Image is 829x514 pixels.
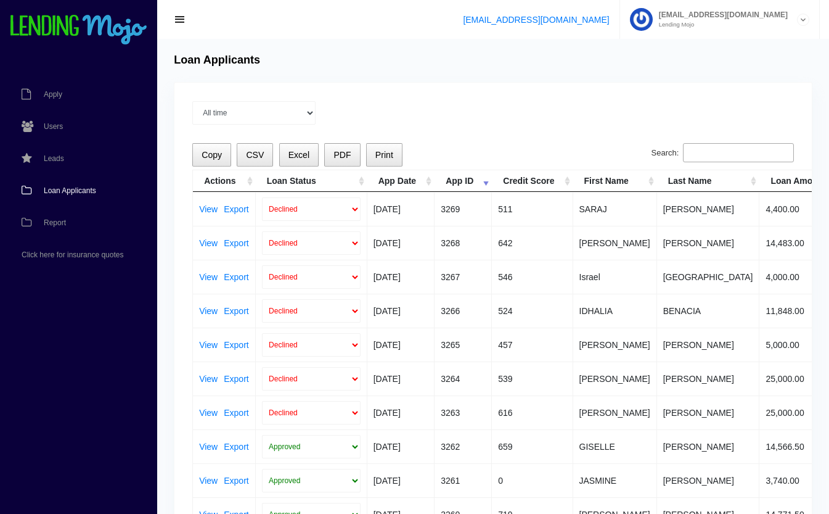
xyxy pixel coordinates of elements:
td: 524 [492,294,573,328]
label: Search: [651,143,794,163]
input: Search: [683,143,794,163]
th: App ID: activate to sort column ascending [435,170,492,192]
span: Copy [202,150,222,160]
span: Loan Applicants [44,187,96,194]
a: View [199,375,218,383]
td: 3262 [435,429,492,463]
button: PDF [324,143,360,167]
img: logo-small.png [9,15,148,46]
td: [DATE] [367,294,435,328]
a: [EMAIL_ADDRESS][DOMAIN_NAME] [463,15,609,25]
td: 0 [492,463,573,497]
td: 3264 [435,362,492,396]
a: Export [224,205,248,213]
td: 3268 [435,226,492,260]
a: View [199,307,218,315]
td: GISELLE [573,429,657,463]
th: App Date: activate to sort column ascending [367,170,435,192]
span: Click here for insurance quotes [22,251,123,259]
td: [PERSON_NAME] [657,226,760,260]
span: Apply [44,91,62,98]
td: [PERSON_NAME] [657,429,760,463]
td: [DATE] [367,362,435,396]
td: [DATE] [367,463,435,497]
td: 642 [492,226,573,260]
a: View [199,442,218,451]
th: Actions: activate to sort column ascending [193,170,256,192]
td: [PERSON_NAME] [573,226,657,260]
td: [GEOGRAPHIC_DATA] [657,260,760,294]
span: Excel [288,150,309,160]
a: View [199,205,218,213]
td: [PERSON_NAME] [657,396,760,429]
th: Credit Score: activate to sort column ascending [492,170,573,192]
td: 3265 [435,328,492,362]
td: 3266 [435,294,492,328]
td: 3269 [435,192,492,226]
a: Export [224,476,248,485]
span: Users [44,123,63,130]
td: 3261 [435,463,492,497]
td: [DATE] [367,328,435,362]
span: Print [375,150,393,160]
th: First Name: activate to sort column ascending [573,170,657,192]
td: [PERSON_NAME] [573,396,657,429]
td: [PERSON_NAME] [573,328,657,362]
button: Print [366,143,402,167]
a: Export [224,442,248,451]
td: 3263 [435,396,492,429]
span: [EMAIL_ADDRESS][DOMAIN_NAME] [653,11,788,19]
td: SARAJ [573,192,657,226]
a: Export [224,375,248,383]
a: View [199,239,218,247]
td: 457 [492,328,573,362]
img: Profile image [630,8,653,31]
button: Copy [192,143,231,167]
a: View [199,341,218,349]
td: [DATE] [367,226,435,260]
a: Export [224,307,248,315]
td: [PERSON_NAME] [657,362,760,396]
small: Lending Mojo [653,22,788,28]
td: [PERSON_NAME] [657,463,760,497]
th: Last Name: activate to sort column ascending [657,170,760,192]
td: [DATE] [367,192,435,226]
span: Report [44,219,66,226]
th: Loan Status: activate to sort column ascending [256,170,367,192]
td: 546 [492,260,573,294]
td: [PERSON_NAME] [573,362,657,396]
td: [PERSON_NAME] [657,192,760,226]
td: 659 [492,429,573,463]
a: Export [224,341,248,349]
span: CSV [246,150,264,160]
button: Excel [279,143,319,167]
button: CSV [237,143,273,167]
td: 616 [492,396,573,429]
td: 539 [492,362,573,396]
a: Export [224,239,248,247]
a: Export [224,408,248,417]
a: View [199,273,218,281]
td: [PERSON_NAME] [657,328,760,362]
a: View [199,476,218,485]
td: 511 [492,192,573,226]
td: [DATE] [367,429,435,463]
td: BENACIA [657,294,760,328]
td: IDHALIA [573,294,657,328]
span: Leads [44,155,64,162]
h4: Loan Applicants [174,54,260,67]
td: 3267 [435,260,492,294]
td: [DATE] [367,260,435,294]
td: JASMINE [573,463,657,497]
td: Israel [573,260,657,294]
a: View [199,408,218,417]
a: Export [224,273,248,281]
td: [DATE] [367,396,435,429]
span: PDF [333,150,351,160]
